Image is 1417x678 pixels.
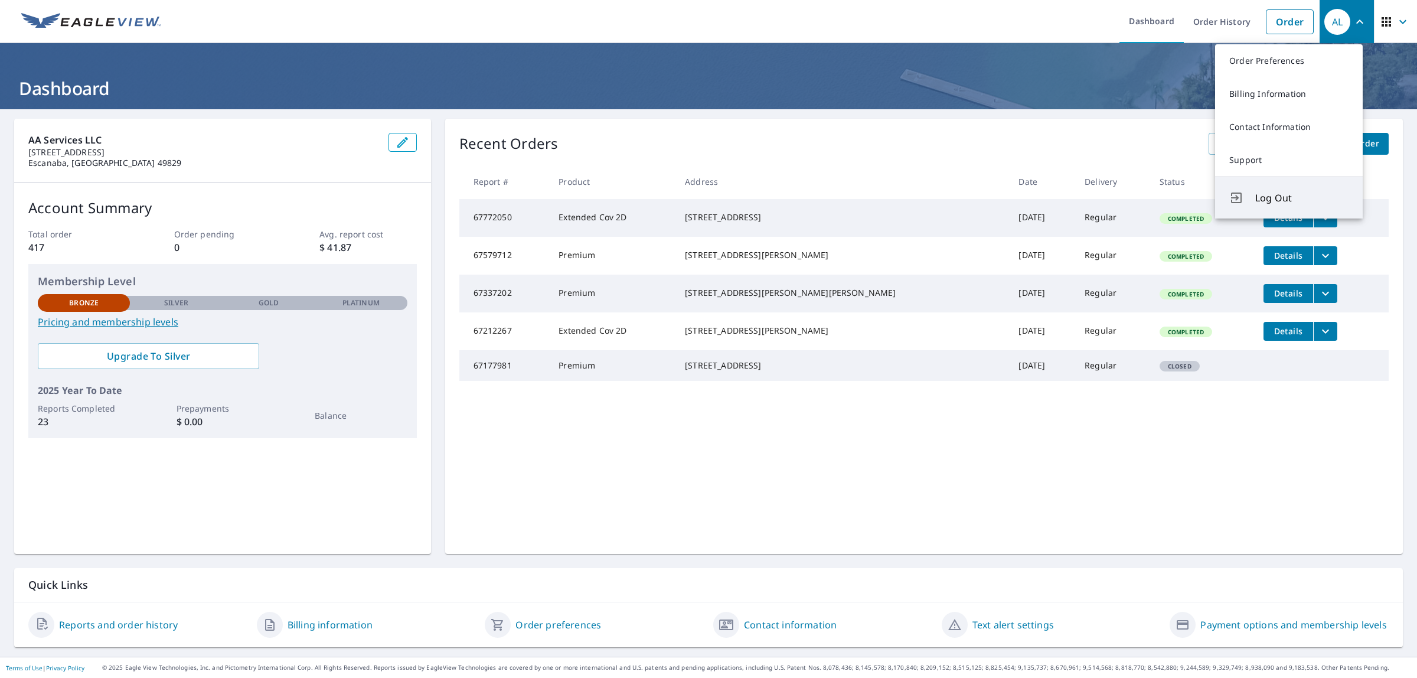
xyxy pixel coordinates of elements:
[549,164,675,199] th: Product
[1215,177,1363,219] button: Log Out
[549,275,675,312] td: Premium
[259,298,279,308] p: Gold
[685,249,1000,261] div: [STREET_ADDRESS][PERSON_NAME]
[1075,164,1150,199] th: Delivery
[28,158,379,168] p: Escanaba, [GEOGRAPHIC_DATA] 49829
[1263,322,1313,341] button: detailsBtn-67212267
[459,275,550,312] td: 67337202
[1009,312,1075,350] td: [DATE]
[1313,284,1337,303] button: filesDropdownBtn-67337202
[1161,214,1211,223] span: Completed
[1271,288,1306,299] span: Details
[28,133,379,147] p: AA Services LLC
[1075,312,1150,350] td: Regular
[319,240,416,255] p: $ 41.87
[1271,250,1306,261] span: Details
[1215,77,1363,110] a: Billing Information
[1313,322,1337,341] button: filesDropdownBtn-67212267
[28,147,379,158] p: [STREET_ADDRESS]
[1075,199,1150,237] td: Regular
[1075,237,1150,275] td: Regular
[459,199,550,237] td: 67772050
[6,664,43,672] a: Terms of Use
[972,618,1054,632] a: Text alert settings
[459,133,559,155] p: Recent Orders
[1009,350,1075,381] td: [DATE]
[38,415,130,429] p: 23
[1209,133,1292,155] a: View All Orders
[1324,9,1350,35] div: AL
[38,383,407,397] p: 2025 Year To Date
[177,415,269,429] p: $ 0.00
[28,578,1389,592] p: Quick Links
[38,315,407,329] a: Pricing and membership levels
[47,350,250,363] span: Upgrade To Silver
[1215,44,1363,77] a: Order Preferences
[549,350,675,381] td: Premium
[14,76,1403,100] h1: Dashboard
[1075,275,1150,312] td: Regular
[1313,246,1337,265] button: filesDropdownBtn-67579712
[174,228,271,240] p: Order pending
[342,298,380,308] p: Platinum
[459,312,550,350] td: 67212267
[549,199,675,237] td: Extended Cov 2D
[1161,362,1199,370] span: Closed
[744,618,837,632] a: Contact information
[1215,110,1363,144] a: Contact Information
[38,343,259,369] a: Upgrade To Silver
[515,618,601,632] a: Order preferences
[28,228,125,240] p: Total order
[1075,350,1150,381] td: Regular
[1271,325,1306,337] span: Details
[315,409,407,422] p: Balance
[459,164,550,199] th: Report #
[685,360,1000,371] div: [STREET_ADDRESS]
[459,237,550,275] td: 67579712
[1255,191,1349,205] span: Log Out
[675,164,1009,199] th: Address
[685,211,1000,223] div: [STREET_ADDRESS]
[1263,284,1313,303] button: detailsBtn-67337202
[102,663,1411,672] p: © 2025 Eagle View Technologies, Inc. and Pictometry International Corp. All Rights Reserved. Repo...
[1161,328,1211,336] span: Completed
[28,240,125,255] p: 417
[1161,290,1211,298] span: Completed
[1150,164,1254,199] th: Status
[288,618,373,632] a: Billing information
[549,237,675,275] td: Premium
[685,287,1000,299] div: [STREET_ADDRESS][PERSON_NAME][PERSON_NAME]
[177,402,269,415] p: Prepayments
[1009,164,1075,199] th: Date
[1263,246,1313,265] button: detailsBtn-67579712
[1009,237,1075,275] td: [DATE]
[59,618,178,632] a: Reports and order history
[46,664,84,672] a: Privacy Policy
[549,312,675,350] td: Extended Cov 2D
[174,240,271,255] p: 0
[459,350,550,381] td: 67177981
[319,228,416,240] p: Avg. report cost
[164,298,189,308] p: Silver
[28,197,417,219] p: Account Summary
[38,273,407,289] p: Membership Level
[69,298,99,308] p: Bronze
[1009,275,1075,312] td: [DATE]
[1161,252,1211,260] span: Completed
[685,325,1000,337] div: [STREET_ADDRESS][PERSON_NAME]
[21,13,161,31] img: EV Logo
[38,402,130,415] p: Reports Completed
[1266,9,1314,34] a: Order
[6,664,84,672] p: |
[1215,144,1363,177] a: Support
[1009,199,1075,237] td: [DATE]
[1200,618,1386,632] a: Payment options and membership levels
